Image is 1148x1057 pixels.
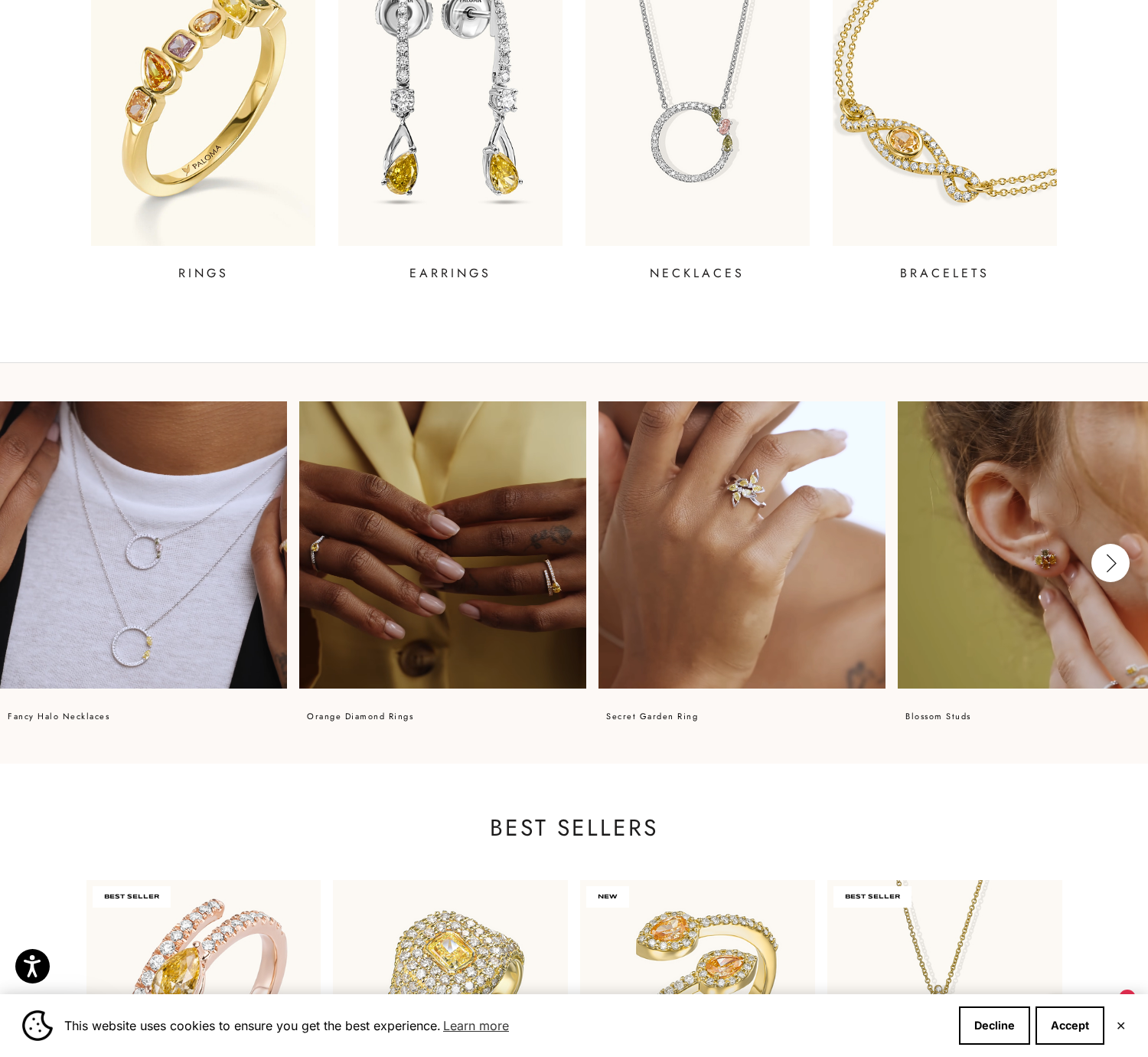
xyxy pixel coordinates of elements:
button: Accept [1035,1006,1104,1045]
span: NEW [586,886,629,908]
a: Secret Garden ring [598,401,885,725]
p: RINGS [178,264,229,283]
a: orange diamond rings [299,401,586,725]
span: BEST SELLER [833,886,912,908]
p: NECKLACES [650,264,745,283]
button: Decline [959,1006,1030,1045]
span: BEST SELLER [93,886,171,908]
a: Best Sellers [490,811,658,844]
a: Learn more [441,1014,511,1037]
span: This website uses cookies to ensure you get the best experience. [64,1014,947,1037]
p: blossom studs [905,707,971,725]
p: fancy halo necklaces [8,707,109,725]
p: BRACELETS [900,264,990,283]
p: EARRINGS [409,264,491,283]
p: Secret Garden ring [606,707,698,725]
p: orange diamond rings [307,707,413,725]
button: Close [1116,1021,1126,1030]
img: Cookie banner [22,1010,53,1041]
